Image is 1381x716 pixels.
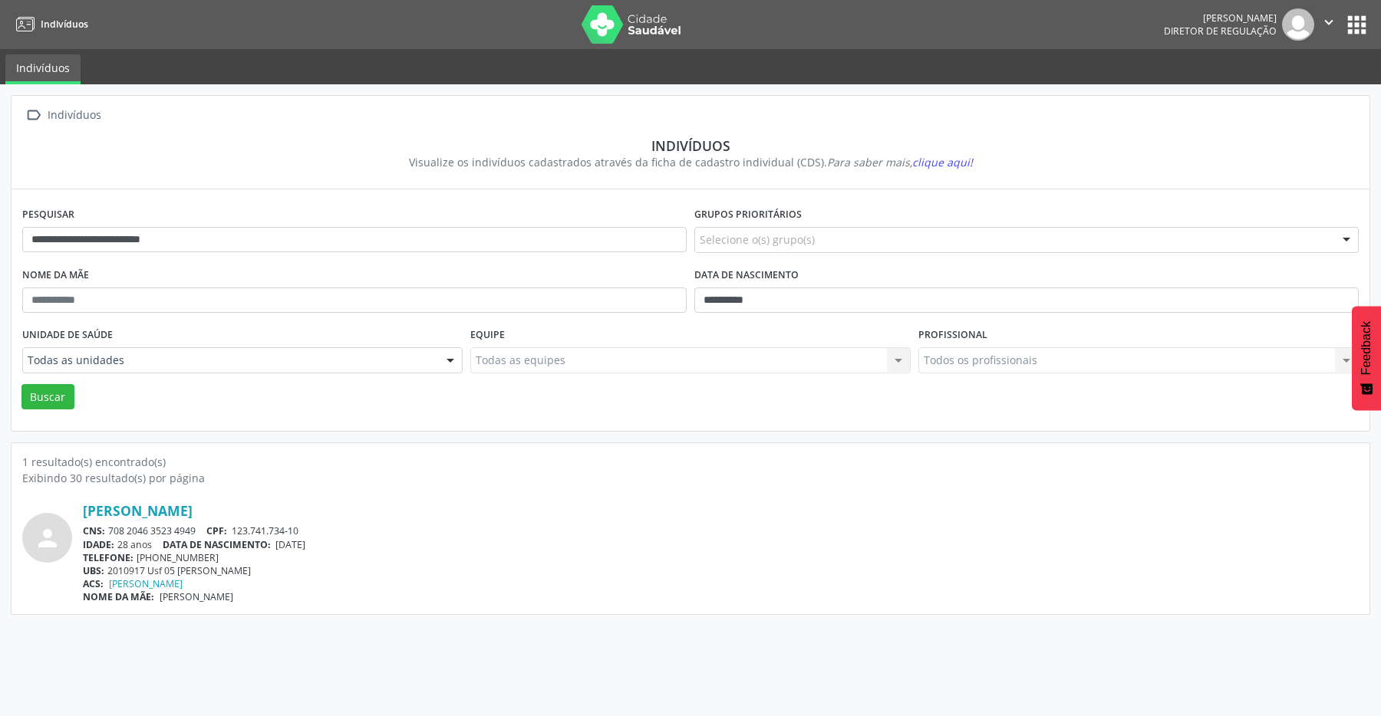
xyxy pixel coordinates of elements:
[22,264,89,287] label: Nome da mãe
[44,104,104,126] div: Indivíduos
[83,538,1359,551] div: 28 anos
[22,324,113,347] label: Unidade de saúde
[206,524,227,537] span: CPF:
[700,232,815,248] span: Selecione o(s) grupo(s)
[470,324,505,347] label: Equipe
[28,353,431,368] span: Todas as unidades
[83,551,1359,564] div: [PHONE_NUMBER]
[22,104,104,126] a:  Indivíduos
[1314,8,1343,41] button: 
[22,203,74,227] label: Pesquisar
[912,155,973,169] span: clique aqui!
[83,590,154,603] span: NOME DA MÃE:
[1164,25,1277,38] span: Diretor de regulação
[827,155,973,169] i: Para saber mais,
[83,502,193,519] a: [PERSON_NAME]
[1320,14,1337,31] i: 
[22,104,44,126] i: 
[21,384,74,410] button: Buscar
[83,564,1359,577] div: 2010917 Usf 05 [PERSON_NAME]
[1343,11,1370,38] button: apps
[83,524,105,537] span: CNS:
[275,538,305,551] span: [DATE]
[33,137,1348,154] div: Indivíduos
[163,538,271,551] span: DATA DE NASCIMENTO:
[5,54,81,84] a: Indivíduos
[33,154,1348,170] div: Visualize os indivíduos cadastrados através da ficha de cadastro individual (CDS).
[1282,8,1314,41] img: img
[83,524,1359,537] div: 708 2046 3523 4949
[1164,11,1277,25] div: [PERSON_NAME]
[694,264,799,287] label: Data de nascimento
[1360,321,1373,375] span: Feedback
[83,551,133,564] span: TELEFONE:
[22,454,1359,470] div: 1 resultado(s) encontrado(s)
[694,203,802,227] label: Grupos prioritários
[11,11,88,37] a: Indivíduos
[160,590,233,603] span: [PERSON_NAME]
[34,524,61,552] i: person
[83,577,104,590] span: ACS:
[109,577,183,590] a: [PERSON_NAME]
[232,524,298,537] span: 123.741.734-10
[1352,306,1381,410] button: Feedback - Mostrar pesquisa
[83,564,104,577] span: UBS:
[918,324,987,347] label: Profissional
[83,538,114,551] span: IDADE:
[22,470,1359,486] div: Exibindo 30 resultado(s) por página
[41,18,88,31] span: Indivíduos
